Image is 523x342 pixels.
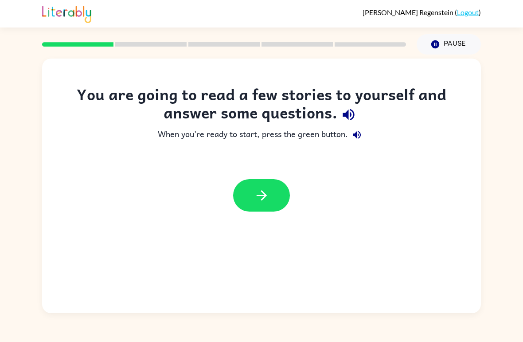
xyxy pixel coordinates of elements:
div: You are going to read a few stories to yourself and answer some questions. [60,85,463,126]
a: Logout [457,8,479,16]
img: Literably [42,4,91,23]
div: When you're ready to start, press the green button. [60,126,463,144]
div: ( ) [363,8,481,16]
button: Pause [417,34,481,55]
span: [PERSON_NAME] Regenstein [363,8,455,16]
